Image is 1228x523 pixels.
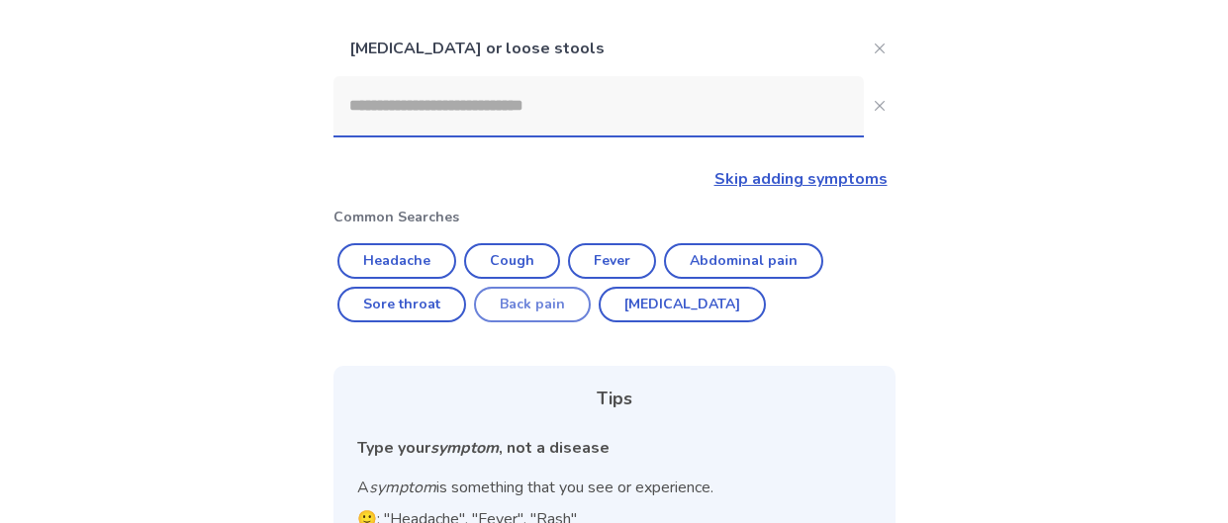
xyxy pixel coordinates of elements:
[568,243,656,279] button: Fever
[714,168,888,190] a: Skip adding symptoms
[337,287,466,322] button: Sore throat
[464,243,560,279] button: Cough
[369,477,436,498] i: symptom
[357,386,872,412] div: Tips
[333,207,896,227] p: Common Searches
[333,76,864,135] input: Close
[357,476,872,499] p: A is something that you see or experience.
[599,287,766,322] button: [MEDICAL_DATA]
[474,287,591,322] button: Back pain
[357,436,872,460] div: Type your , not a disease
[664,243,823,279] button: Abdominal pain
[337,243,456,279] button: Headache
[864,90,896,122] button: Close
[333,21,864,76] p: [MEDICAL_DATA] or loose stools
[864,33,896,64] button: Close
[430,437,499,459] i: symptom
